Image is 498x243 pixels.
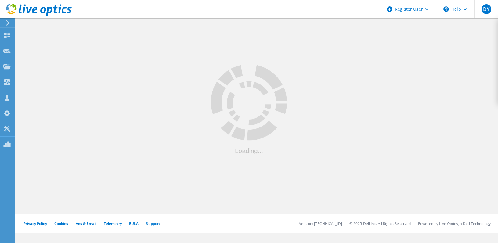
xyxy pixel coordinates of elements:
[76,221,96,226] a: Ads & Email
[349,221,411,226] li: © 2025 Dell Inc. All Rights Reserved
[443,6,449,12] svg: \n
[418,221,491,226] li: Powered by Live Optics, a Dell Technology
[483,7,489,12] span: DY
[146,221,160,226] a: Support
[23,221,47,226] a: Privacy Policy
[6,13,72,17] a: Live Optics Dashboard
[211,147,287,154] div: Loading...
[129,221,139,226] a: EULA
[299,221,342,226] li: Version: [TECHNICAL_ID]
[54,221,68,226] a: Cookies
[104,221,122,226] a: Telemetry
